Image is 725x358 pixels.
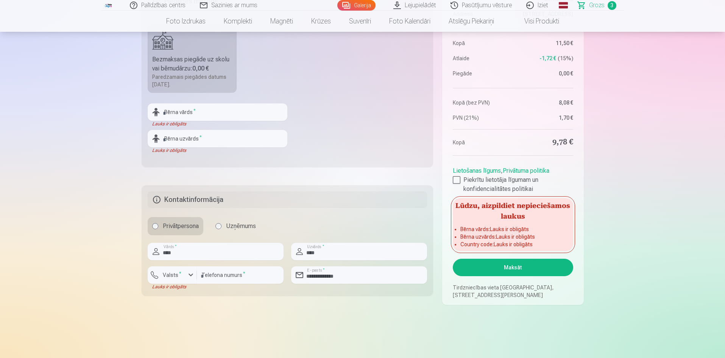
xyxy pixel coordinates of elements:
[215,11,261,32] a: Komplekti
[104,3,113,8] img: /fa1
[148,217,203,235] label: Privātpersona
[152,223,158,229] input: Privātpersona
[460,233,565,241] li: Bērna uzvārds : Lauks ir obligāts
[453,99,509,106] dt: Kopā (bez PVN)
[380,11,440,32] a: Foto kalendāri
[453,284,573,299] p: Tirdzniecības vieta [GEOGRAPHIC_DATA], [STREET_ADDRESS][PERSON_NAME]
[440,11,503,32] a: Atslēgu piekariņi
[148,191,427,208] h5: Kontaktinformācija
[453,198,573,222] h5: Lūdzu, aizpildiet nepieciešamos laukus
[453,167,501,174] a: Lietošanas līgums
[558,55,573,62] span: 15 %
[460,225,565,233] li: Bērna vārds : Lauks ir obligāts
[148,284,197,290] div: Lauks ir obligāts
[160,271,184,279] label: Valsts
[152,73,232,88] div: Paredzamais piegādes datums [DATE].
[517,70,573,77] dd: 0,00 €
[453,175,573,194] label: Piekrītu lietotāja līgumam un konfidencialitātes politikai
[517,39,573,47] dd: 11,50 €
[539,55,556,62] span: -1,72 €
[453,163,573,194] div: ,
[517,99,573,106] dd: 8,08 €
[453,259,573,276] button: Maksāt
[192,65,209,72] b: 0,00 €
[302,11,340,32] a: Krūzes
[152,55,232,73] div: Bezmaksas piegāde uz skolu vai bērnudārzu :
[211,217,260,235] label: Uzņēmums
[148,266,197,284] button: Valsts*
[453,137,509,148] dt: Kopā
[157,11,215,32] a: Foto izdrukas
[148,121,287,127] div: Lauks ir obligāts
[215,223,221,229] input: Uzņēmums
[453,39,509,47] dt: Kopā
[261,11,302,32] a: Magnēti
[503,11,568,32] a: Visi produkti
[517,137,573,148] dd: 9,78 €
[589,1,605,10] span: Grozs
[453,114,509,122] dt: PVN (21%)
[340,11,380,32] a: Suvenīri
[460,241,565,248] li: Country code : Lauks ir obligāts
[517,114,573,122] dd: 1,70 €
[453,55,509,62] dt: Atlaide
[148,147,287,153] div: Lauks ir obligāts
[608,1,616,10] span: 3
[453,70,509,77] dt: Piegāde
[503,167,549,174] a: Privātuma politika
